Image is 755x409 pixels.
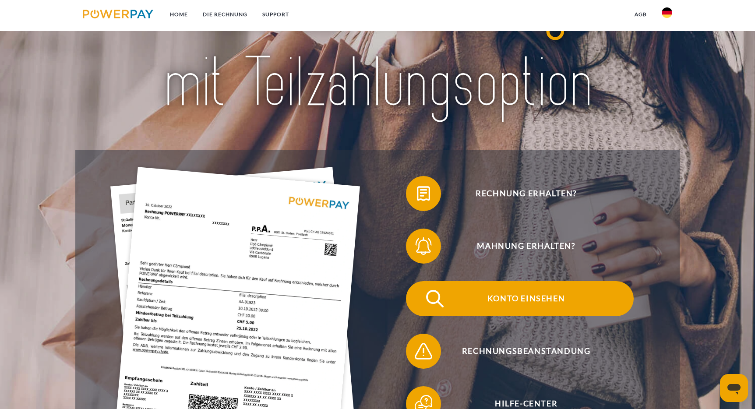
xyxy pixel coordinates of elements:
button: Konto einsehen [406,281,634,316]
span: Rechnungsbeanstandung [419,334,633,369]
img: de [662,7,672,18]
iframe: Schaltfläche zum Öffnen des Messaging-Fensters [720,374,748,402]
a: Home [162,7,195,22]
span: Konto einsehen [419,281,633,316]
button: Rechnungsbeanstandung [406,334,634,369]
button: Mahnung erhalten? [406,229,634,264]
img: qb_bell.svg [413,235,434,257]
span: Rechnung erhalten? [419,176,633,211]
img: qb_bill.svg [413,183,434,204]
a: DIE RECHNUNG [195,7,255,22]
img: qb_warning.svg [413,340,434,362]
img: qb_search.svg [424,288,446,310]
a: SUPPORT [255,7,296,22]
img: logo-powerpay.svg [83,10,153,18]
span: Mahnung erhalten? [419,229,633,264]
a: agb [627,7,654,22]
button: Rechnung erhalten? [406,176,634,211]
